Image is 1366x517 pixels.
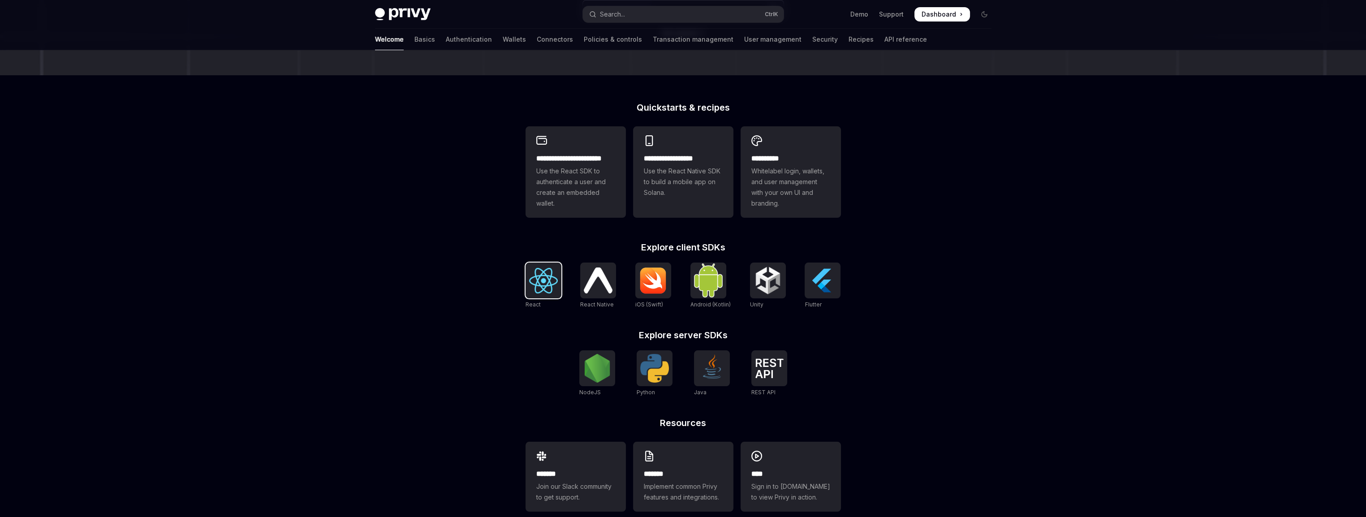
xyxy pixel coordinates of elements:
a: REST APIREST API [751,350,787,397]
a: React NativeReact Native [580,263,616,309]
a: UnityUnity [750,263,786,309]
img: REST API [755,358,784,378]
a: Recipes [849,29,874,50]
button: Toggle dark mode [977,7,991,22]
h2: Quickstarts & recipes [526,103,841,112]
span: REST API [751,389,776,396]
img: Android (Kotlin) [694,263,723,297]
a: **** *****Whitelabel login, wallets, and user management with your own UI and branding. [741,126,841,218]
span: Java [694,389,707,396]
span: iOS (Swift) [635,301,663,308]
span: Use the React Native SDK to build a mobile app on Solana. [644,166,723,198]
img: Unity [754,266,782,295]
span: Implement common Privy features and integrations. [644,481,723,503]
img: Python [640,354,669,383]
div: Search... [600,9,625,20]
a: JavaJava [694,350,730,397]
span: Sign in to [DOMAIN_NAME] to view Privy in action. [751,481,830,503]
span: Android (Kotlin) [690,301,731,308]
img: iOS (Swift) [639,267,668,294]
a: Basics [414,29,435,50]
img: React [529,268,558,293]
h2: Resources [526,418,841,427]
a: ****Sign in to [DOMAIN_NAME] to view Privy in action. [741,442,841,512]
a: Connectors [537,29,573,50]
img: React Native [584,267,612,293]
img: dark logo [375,8,431,21]
h2: Explore client SDKs [526,243,841,252]
span: Join our Slack community to get support. [536,481,615,503]
a: **** **Join our Slack community to get support. [526,442,626,512]
span: Flutter [805,301,821,308]
span: Whitelabel login, wallets, and user management with your own UI and branding. [751,166,830,209]
span: Ctrl K [765,11,778,18]
a: NodeJSNodeJS [579,350,615,397]
span: Use the React SDK to authenticate a user and create an embedded wallet. [536,166,615,209]
a: Support [879,10,904,19]
a: Welcome [375,29,404,50]
span: Python [637,389,655,396]
img: NodeJS [583,354,612,383]
img: Java [698,354,726,383]
a: **** **Implement common Privy features and integrations. [633,442,733,512]
span: React Native [580,301,614,308]
a: Security [812,29,838,50]
a: Policies & controls [584,29,642,50]
a: API reference [884,29,927,50]
a: Transaction management [653,29,733,50]
a: ReactReact [526,263,561,309]
span: NodeJS [579,389,601,396]
a: Wallets [503,29,526,50]
a: Demo [850,10,868,19]
span: Unity [750,301,763,308]
a: **** **** **** ***Use the React Native SDK to build a mobile app on Solana. [633,126,733,218]
span: Dashboard [922,10,956,19]
a: Dashboard [914,7,970,22]
span: React [526,301,541,308]
img: Flutter [808,266,837,295]
a: User management [744,29,802,50]
a: PythonPython [637,350,672,397]
a: Android (Kotlin)Android (Kotlin) [690,263,731,309]
a: FlutterFlutter [805,263,840,309]
a: Authentication [446,29,492,50]
h2: Explore server SDKs [526,331,841,340]
a: iOS (Swift)iOS (Swift) [635,263,671,309]
button: Open search [583,6,784,22]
